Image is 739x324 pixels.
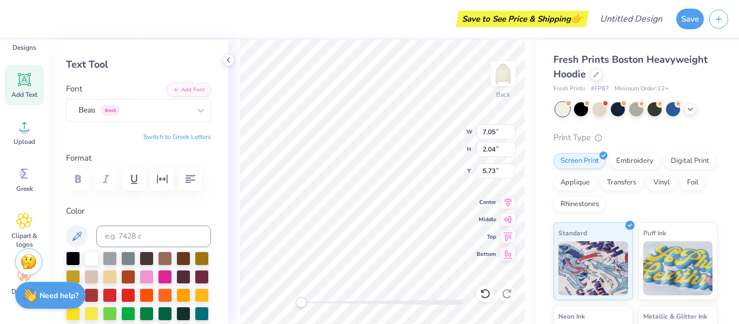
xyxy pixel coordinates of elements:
img: Standard [558,241,628,295]
label: Font [66,83,82,95]
div: Foil [680,175,705,191]
span: Fresh Prints [553,84,585,94]
input: Untitled Design [591,8,671,30]
span: Center [477,198,496,207]
input: e.g. 7428 c [96,226,211,247]
div: Rhinestones [553,196,606,213]
div: Accessibility label [296,297,307,308]
img: Puff Ink [643,241,713,295]
span: Add Text [11,90,37,99]
div: Transfers [600,175,643,191]
span: # FP87 [591,84,609,94]
span: Middle [477,215,496,224]
div: Back [496,90,510,100]
span: Top [477,233,496,241]
span: Decorate [11,287,37,296]
strong: Need help? [39,290,78,301]
div: Save to See Price & Shipping [459,11,586,27]
span: Greek [16,184,33,193]
span: Standard [558,227,587,239]
span: Bottom [477,250,496,259]
div: Text Tool [66,57,211,72]
span: Minimum Order: 12 + [615,84,669,94]
label: Color [66,205,211,217]
span: Upload [14,137,35,146]
div: Screen Print [553,153,606,169]
span: Designs [12,43,36,52]
button: Save [676,9,704,29]
span: Metallic & Glitter Ink [643,310,707,322]
span: Puff Ink [643,227,666,239]
span: Clipart & logos [6,232,42,249]
img: Back [492,63,514,84]
span: Fresh Prints Boston Heavyweight Hoodie [553,53,708,81]
div: Digital Print [664,153,716,169]
button: Switch to Greek Letters [143,133,211,141]
span: Neon Ink [558,310,585,322]
button: Add Font [167,83,211,97]
span: 👉 [571,12,583,25]
div: Applique [553,175,597,191]
label: Format [66,152,211,164]
div: Embroidery [609,153,661,169]
div: Vinyl [646,175,677,191]
div: Print Type [553,131,717,144]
